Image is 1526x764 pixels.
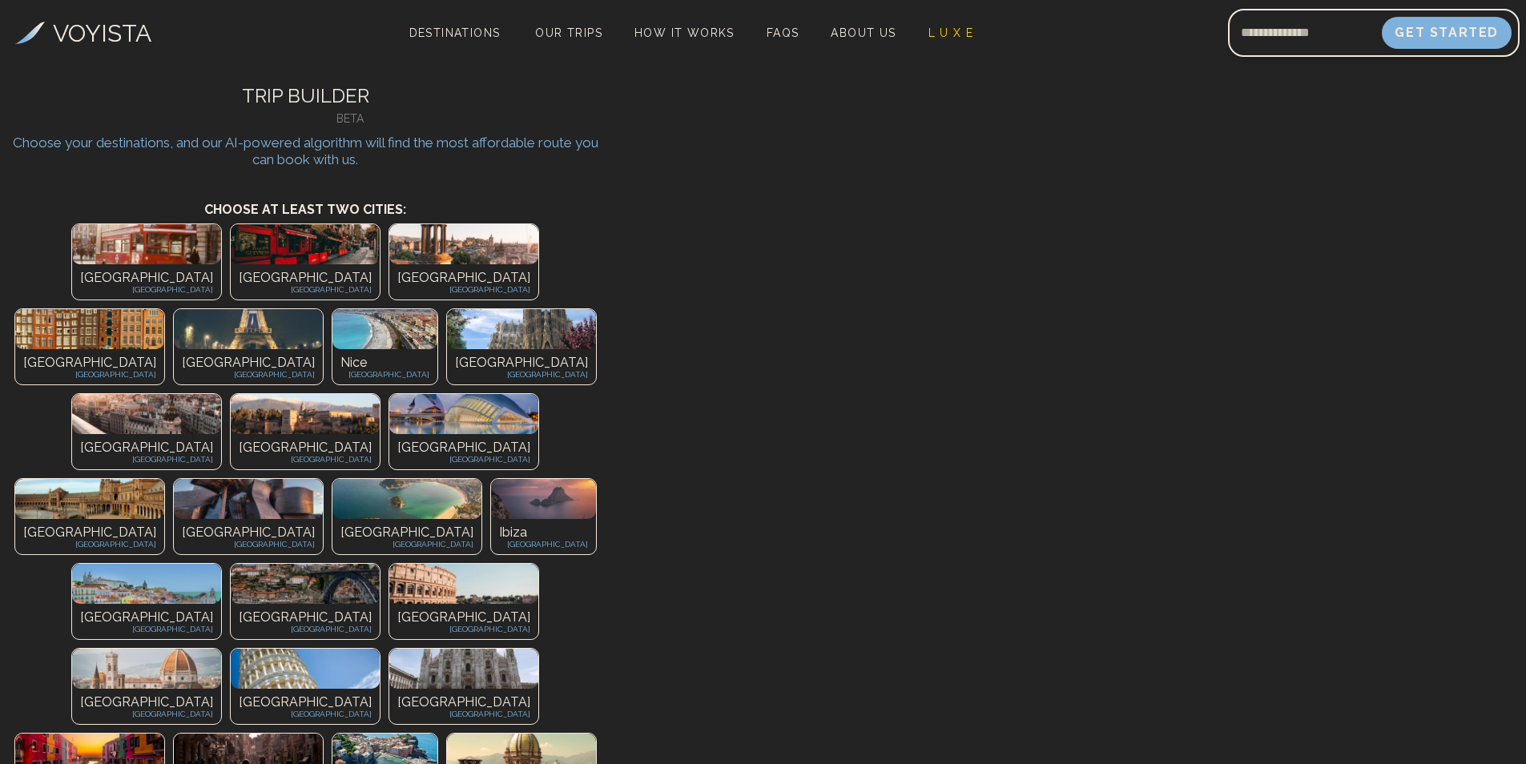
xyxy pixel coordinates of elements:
a: L U X E [922,22,980,44]
img: Photo of undefined [231,224,380,264]
p: [GEOGRAPHIC_DATA] [397,693,530,712]
p: [GEOGRAPHIC_DATA] [80,693,213,712]
p: [GEOGRAPHIC_DATA] [340,368,429,380]
span: L U X E [928,26,974,39]
p: [GEOGRAPHIC_DATA] [182,353,315,372]
p: [GEOGRAPHIC_DATA] [80,608,213,627]
p: [GEOGRAPHIC_DATA] [397,623,530,635]
img: Photo of undefined [72,224,221,264]
p: [GEOGRAPHIC_DATA] [499,538,588,550]
p: Ibiza [499,523,588,542]
p: [GEOGRAPHIC_DATA] [80,268,213,288]
span: FAQs [767,26,799,39]
img: Photo of undefined [447,309,596,349]
img: Photo of undefined [231,394,380,434]
p: [GEOGRAPHIC_DATA] [23,523,156,542]
p: [GEOGRAPHIC_DATA] [397,268,530,288]
p: [GEOGRAPHIC_DATA] [239,693,372,712]
img: Photo of undefined [174,479,323,519]
a: How It Works [628,22,741,44]
img: Photo of undefined [332,479,481,519]
img: Photo of undefined [72,649,221,689]
input: Email address [1228,14,1382,52]
img: Photo of undefined [72,564,221,604]
p: [GEOGRAPHIC_DATA] [239,283,372,296]
span: Destinations [403,20,507,67]
img: Photo of undefined [389,224,538,264]
p: [GEOGRAPHIC_DATA] [397,708,530,720]
p: [GEOGRAPHIC_DATA] [80,283,213,296]
p: [GEOGRAPHIC_DATA] [23,538,156,550]
a: About Us [824,22,902,44]
img: Photo of undefined [15,479,164,519]
img: Photo of undefined [15,309,164,349]
p: [GEOGRAPHIC_DATA] [80,708,213,720]
img: Photo of undefined [231,649,380,689]
img: Photo of undefined [231,564,380,604]
p: [GEOGRAPHIC_DATA] [239,268,372,288]
p: [GEOGRAPHIC_DATA] [239,623,372,635]
a: VOYISTA [15,15,151,51]
a: Our Trips [529,22,609,44]
h4: BETA [102,111,598,127]
img: Photo of undefined [491,479,596,519]
p: [GEOGRAPHIC_DATA] [182,523,315,542]
img: Photo of undefined [389,564,538,604]
span: About Us [831,26,896,39]
p: [GEOGRAPHIC_DATA] [80,438,213,457]
p: [GEOGRAPHIC_DATA] [23,368,156,380]
img: Voyista Logo [15,22,45,44]
p: [GEOGRAPHIC_DATA] [239,438,372,457]
p: [GEOGRAPHIC_DATA] [340,523,473,542]
p: Nice [340,353,429,372]
p: Choose your destinations, and our AI-powered algorithm will find the most affordable route you ca... [12,135,598,168]
img: Photo of undefined [389,394,538,434]
a: FAQs [760,22,806,44]
h3: Choose at least two cities: [12,184,598,219]
p: [GEOGRAPHIC_DATA] [182,538,315,550]
h2: TRIP BUILDER [12,82,598,111]
img: Photo of undefined [389,649,538,689]
p: [GEOGRAPHIC_DATA] [239,708,372,720]
span: Our Trips [535,26,602,39]
button: Get Started [1382,17,1512,49]
p: [GEOGRAPHIC_DATA] [182,368,315,380]
p: [GEOGRAPHIC_DATA] [455,368,588,380]
p: [GEOGRAPHIC_DATA] [397,438,530,457]
img: Photo of undefined [332,309,437,349]
img: Photo of undefined [72,394,221,434]
p: [GEOGRAPHIC_DATA] [455,353,588,372]
p: [GEOGRAPHIC_DATA] [80,453,213,465]
p: [GEOGRAPHIC_DATA] [80,623,213,635]
p: [GEOGRAPHIC_DATA] [397,608,530,627]
p: [GEOGRAPHIC_DATA] [397,283,530,296]
p: [GEOGRAPHIC_DATA] [397,453,530,465]
span: How It Works [634,26,735,39]
p: [GEOGRAPHIC_DATA] [23,353,156,372]
h3: VOYISTA [53,15,151,51]
p: [GEOGRAPHIC_DATA] [239,608,372,627]
img: Photo of undefined [174,309,323,349]
p: [GEOGRAPHIC_DATA] [239,453,372,465]
p: [GEOGRAPHIC_DATA] [340,538,473,550]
